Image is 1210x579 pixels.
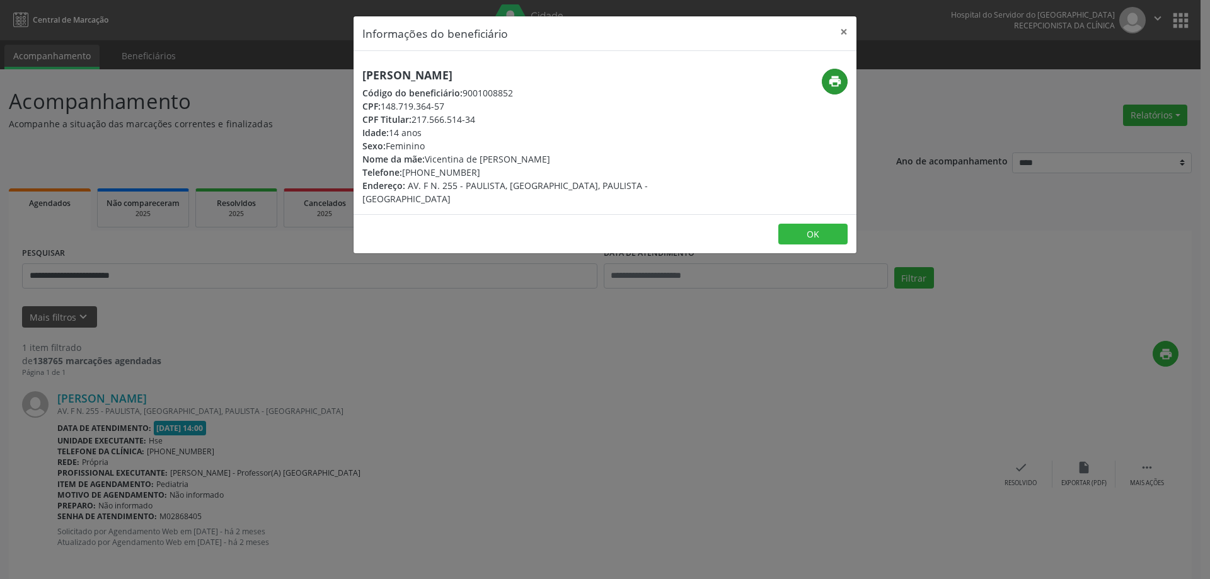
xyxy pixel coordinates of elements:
h5: [PERSON_NAME] [362,69,680,82]
div: Vicentina de [PERSON_NAME] [362,152,680,166]
span: AV. F N. 255 - PAULISTA, [GEOGRAPHIC_DATA], PAULISTA - [GEOGRAPHIC_DATA] [362,180,648,205]
i: print [828,74,842,88]
div: 217.566.514-34 [362,113,680,126]
span: Sexo: [362,140,386,152]
span: Nome da mãe: [362,153,425,165]
h5: Informações do beneficiário [362,25,508,42]
div: 9001008852 [362,86,680,100]
button: Close [831,16,856,47]
span: Código do beneficiário: [362,87,463,99]
span: Idade: [362,127,389,139]
span: Telefone: [362,166,402,178]
span: CPF: [362,100,381,112]
button: print [822,69,848,95]
span: Endereço: [362,180,405,192]
div: 148.719.364-57 [362,100,680,113]
span: CPF Titular: [362,113,412,125]
div: [PHONE_NUMBER] [362,166,680,179]
div: 14 anos [362,126,680,139]
div: Feminino [362,139,680,152]
button: OK [778,224,848,245]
